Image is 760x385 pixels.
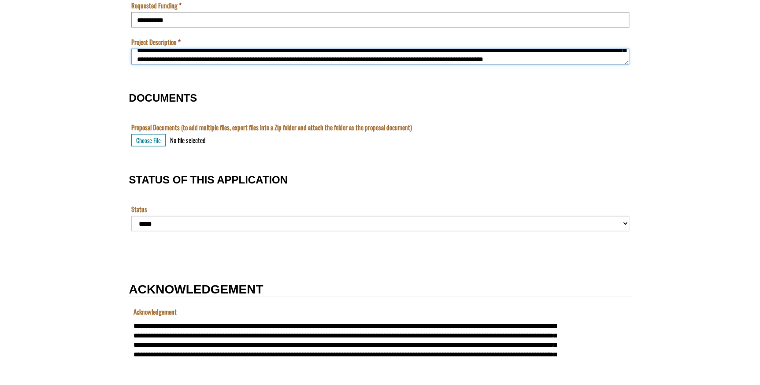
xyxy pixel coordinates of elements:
[2,37,19,46] label: The name of the custom entity.
[131,123,412,132] label: Proposal Documents (to add multiple files, export files into a Zip folder and attach the folder a...
[131,37,181,47] label: Project Description
[2,11,425,27] input: Program is a required field.
[131,205,147,214] label: Status
[131,49,629,64] textarea: Project Description
[131,1,182,10] label: Requested Funding
[129,250,631,265] fieldset: Section
[2,48,425,64] input: Name
[129,283,631,297] h2: ACKNOWLEDGEMENT
[2,87,9,96] div: —
[129,165,631,241] fieldset: STATUS OF THIS APPLICATION
[170,136,206,145] div: No file selected
[2,11,425,55] textarea: Acknowledgement
[131,134,166,147] button: Choose File for Proposal Documents (to add multiple files, export files into a Zip folder and att...
[129,83,631,156] fieldset: DOCUMENTS
[2,73,55,83] label: Submissions Due Date
[129,174,631,186] h3: STATUS OF THIS APPLICATION
[129,92,631,104] h3: DOCUMENTS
